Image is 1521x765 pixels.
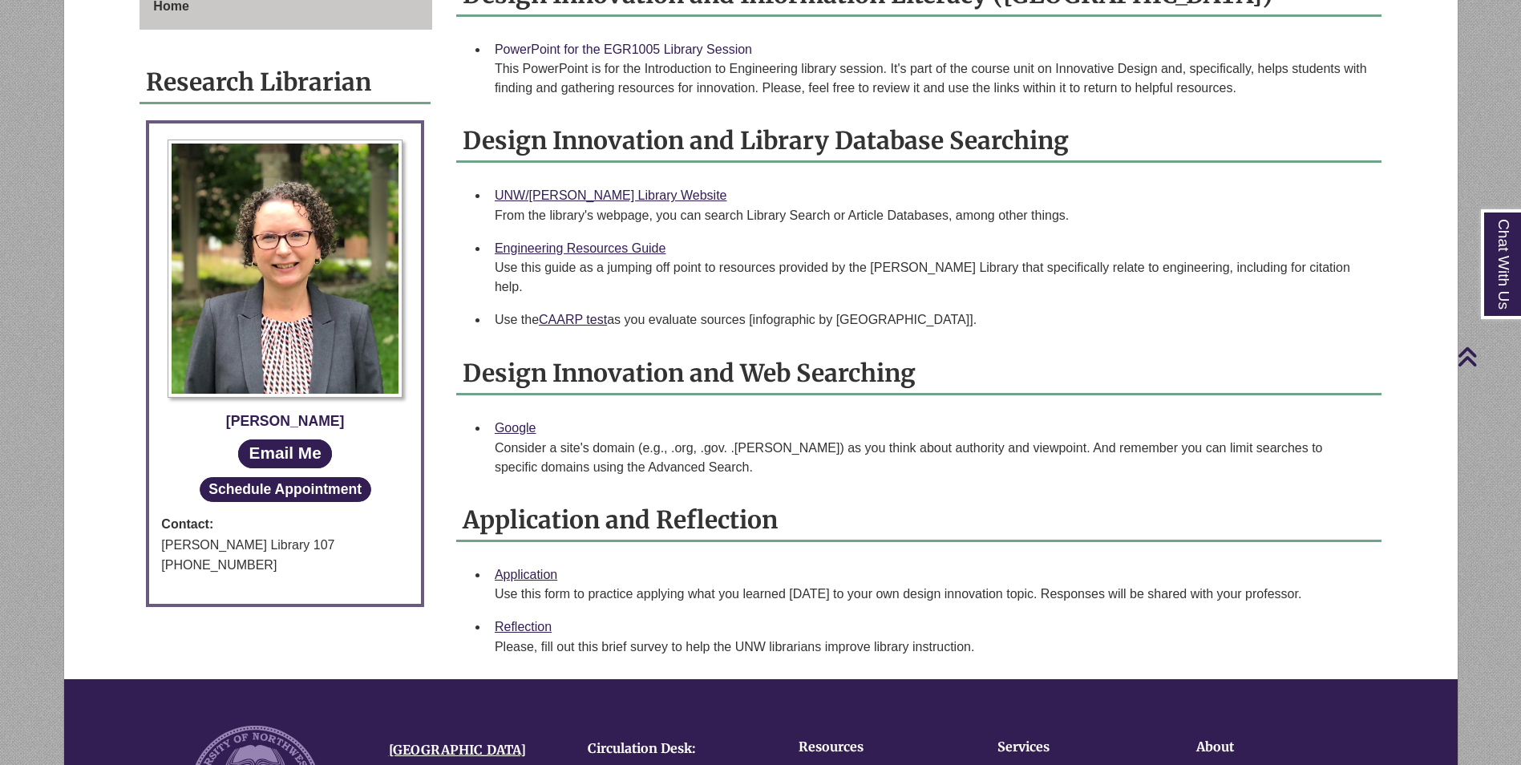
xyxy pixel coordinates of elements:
div: [PERSON_NAME] [161,410,409,432]
h2: Design Innovation and Library Database Searching [456,120,1381,163]
a: Engineering Resources Guide [495,241,665,255]
h4: Resources [799,740,948,755]
a: PowerPoint for the EGR1005 Library Session [495,42,752,56]
h2: Design Innovation and Web Searching [456,353,1381,395]
h4: Circulation Desk: [588,742,763,756]
a: Application [495,568,557,581]
div: [PERSON_NAME] Library 107 [161,535,409,556]
div: Consider a site's domain (e.g., .org, .gov. .[PERSON_NAME]) as you think about authority and view... [495,439,1369,477]
a: Reflection [495,620,552,633]
a: Back to Top [1457,346,1517,367]
strong: Contact: [161,514,409,535]
img: Profile Photo [168,140,402,398]
div: Please, fill out this brief survey to help ​the UNW librarians improve library instruction. [495,637,1369,657]
a: UNW/[PERSON_NAME] Library Website [495,188,727,202]
a: [GEOGRAPHIC_DATA] [389,742,526,758]
h2: Application and Reflection [456,500,1381,542]
div: Use this guide as a jumping off point to resources provided by the [PERSON_NAME] Library that spe... [495,258,1369,297]
button: Schedule Appointment [200,477,371,502]
div: Use this form to practice applying what you learned [DATE] to your own design innovation topic. R... [495,585,1369,604]
a: Google [495,421,536,435]
h4: About [1196,740,1345,755]
div: From the library's webpage, you can search Library Search or Article Databases, among other things. [495,206,1369,225]
div: This PowerPoint is for the Introduction to Engineering library session. It's part of the course u... [495,59,1369,98]
a: Email Me [238,439,332,467]
div: [PHONE_NUMBER] [161,555,409,576]
h4: Services [997,740,1147,755]
a: Profile Photo [PERSON_NAME] [161,140,409,432]
li: Use the as you evaluate sources [infographic by [GEOGRAPHIC_DATA]]. [488,303,1375,337]
a: CAARP test [539,313,607,326]
h2: Research Librarian [140,62,431,104]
